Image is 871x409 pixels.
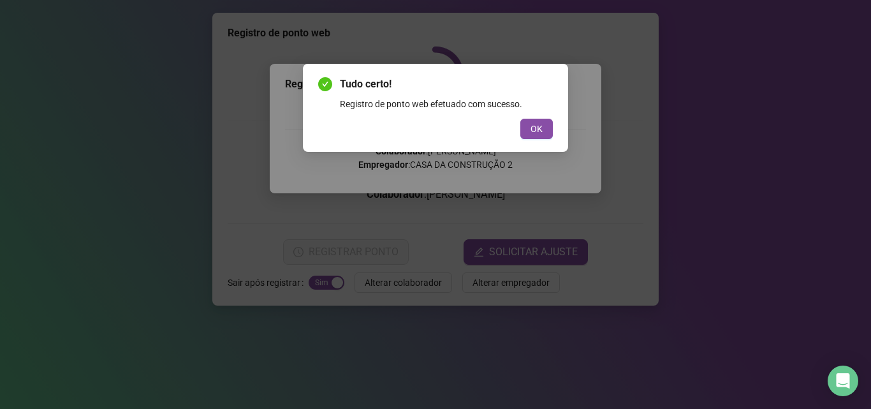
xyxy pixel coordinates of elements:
span: OK [531,122,543,136]
span: check-circle [318,77,332,91]
div: Open Intercom Messenger [828,366,858,396]
div: Registro de ponto web efetuado com sucesso. [340,97,553,111]
span: Tudo certo! [340,77,553,92]
button: OK [520,119,553,139]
